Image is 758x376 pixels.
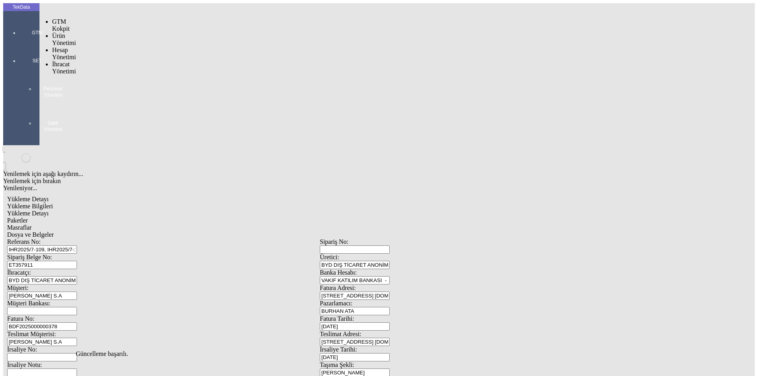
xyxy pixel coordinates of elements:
[320,254,339,260] span: Üretici:
[3,4,39,10] div: TekData
[7,231,54,238] span: Dosya ve Belgeler
[7,203,53,210] span: Yükleme Bilgileri
[52,61,76,75] span: İhracat Yönetimi
[7,331,56,337] span: Teslimat Müşterisi:
[320,361,354,368] span: Taşıma Şekli:
[7,284,28,291] span: Müşteri:
[7,361,42,368] span: İrsaliye Notu:
[7,217,28,224] span: Paketler
[52,18,69,32] span: GTM Kokpit
[3,185,636,192] div: Yenileniyor...
[3,178,636,185] div: Yenilemek için bırakın
[320,331,361,337] span: Teslimat Adresi:
[52,47,76,60] span: Hesap Yönetimi
[7,196,49,202] span: Yükleme Detayı
[7,269,31,276] span: İhracatçı:
[3,170,636,178] div: Yenilemek için aşağı kaydırın...
[320,315,354,322] span: Fatura Tarihi:
[52,32,76,46] span: Ürün Yönetimi
[7,238,41,245] span: Referans No:
[7,254,52,260] span: Sipariş Belge No:
[320,284,356,291] span: Fatura Adresi:
[320,300,353,307] span: Pazarlamacı:
[320,269,357,276] span: Banka Hesabı:
[25,58,49,64] span: SET
[41,120,65,133] span: Sabit Yönetimi
[320,238,348,245] span: Sipariş No:
[7,315,34,322] span: Fatura No:
[7,210,49,217] span: Yükleme Detayı
[320,346,357,353] span: İrsaliye Tarihi:
[7,300,51,307] span: Müşteri Bankası:
[7,224,32,231] span: Masraflar
[76,350,682,357] div: Güncelleme başarılı.
[7,346,37,353] span: İrsaliye No:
